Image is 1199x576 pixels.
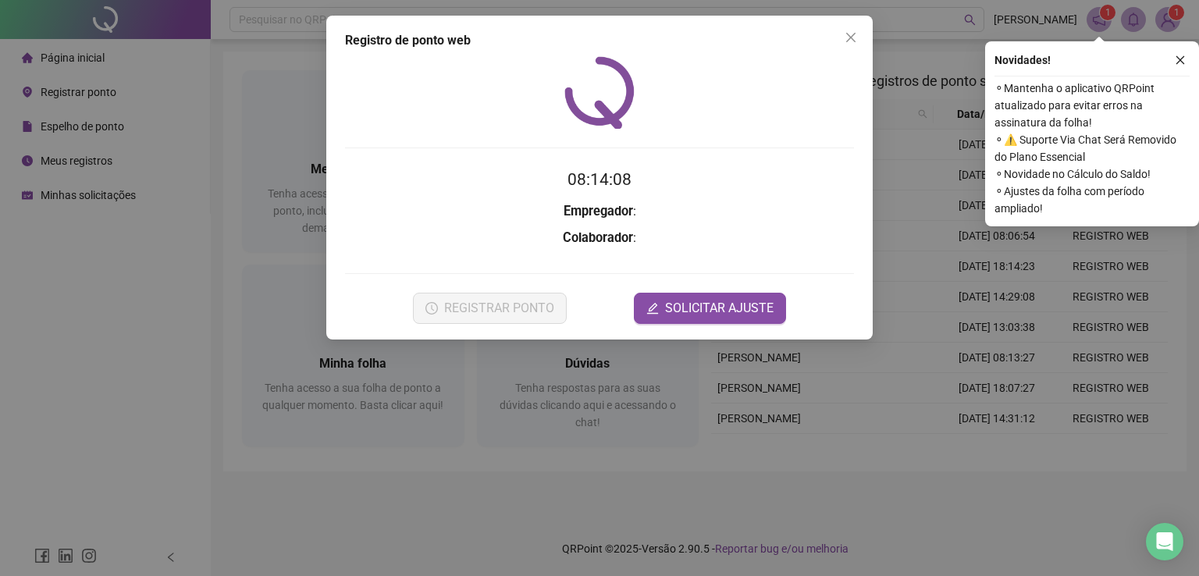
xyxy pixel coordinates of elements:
[567,170,632,189] time: 08:14:08
[994,131,1190,165] span: ⚬ ⚠️ Suporte Via Chat Será Removido do Plano Essencial
[1175,55,1186,66] span: close
[845,31,857,44] span: close
[413,293,567,324] button: REGISTRAR PONTO
[994,80,1190,131] span: ⚬ Mantenha o aplicativo QRPoint atualizado para evitar erros na assinatura da folha!
[994,52,1051,69] span: Novidades !
[994,165,1190,183] span: ⚬ Novidade no Cálculo do Saldo!
[564,204,633,219] strong: Empregador
[563,230,633,245] strong: Colaborador
[646,302,659,315] span: edit
[634,293,786,324] button: editSOLICITAR AJUSTE
[665,299,774,318] span: SOLICITAR AJUSTE
[994,183,1190,217] span: ⚬ Ajustes da folha com período ampliado!
[345,228,854,248] h3: :
[345,31,854,50] div: Registro de ponto web
[838,25,863,50] button: Close
[345,201,854,222] h3: :
[1146,523,1183,560] div: Open Intercom Messenger
[564,56,635,129] img: QRPoint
